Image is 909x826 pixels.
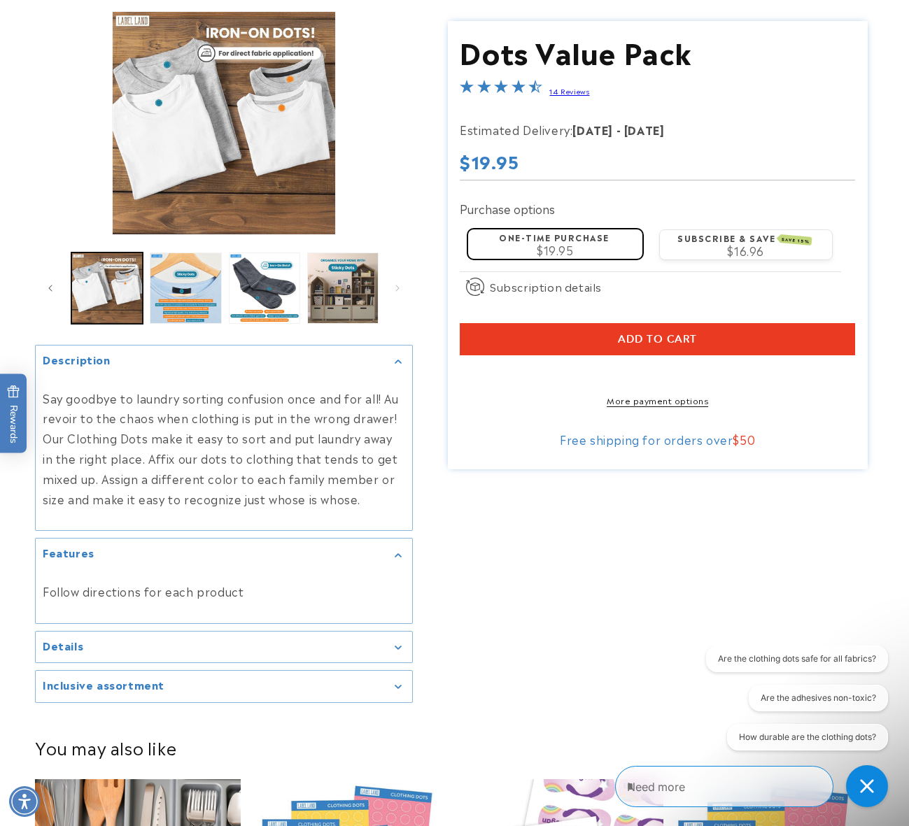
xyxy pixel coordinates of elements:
summary: Features [36,539,412,570]
label: Purchase options [460,200,555,217]
span: SAVE 15% [780,234,812,245]
button: Slide right [382,273,413,304]
h2: Details [43,639,83,653]
strong: [DATE] [624,121,665,138]
iframe: Gorgias Floating Chat [615,760,895,812]
h2: Features [43,546,94,560]
h2: You may also like [35,736,874,758]
button: Add to cart [460,323,855,355]
summary: Details [36,632,412,663]
span: $19.95 [537,241,574,258]
button: Load image 6 in gallery view [307,252,379,324]
strong: - [616,121,621,138]
span: Add to cart [618,333,697,346]
label: One-time purchase [499,231,609,243]
span: $ [733,431,740,448]
h2: Inclusive assortment [43,678,164,692]
span: $19.95 [460,148,519,173]
p: Estimated Delivery: [460,120,810,140]
summary: Description [36,346,412,377]
span: $16.96 [727,242,764,259]
label: Subscribe & save [677,232,812,244]
span: 4.4-star overall rating [460,82,542,99]
span: 50 [740,431,755,448]
strong: [DATE] [572,121,613,138]
div: Free shipping for orders over [460,432,855,446]
div: Accessibility Menu [9,786,40,817]
media-gallery: Gallery Viewer [35,11,413,703]
summary: Inclusive assortment [36,671,412,702]
h1: Dots Value Pack [460,34,855,70]
p: Say goodbye to laundry sorting confusion once and for all! Au revoir to the chaos when clothing i... [43,388,405,509]
h2: Description [43,353,111,366]
span: Rewards [7,385,20,443]
button: Load image 4 in gallery view [150,252,221,324]
p: Follow directions for each product [43,581,405,601]
button: Load image 5 in gallery view [229,252,300,324]
iframe: Sign Up via Text for Offers [11,714,177,756]
button: Slide left [35,273,66,304]
a: More payment options [460,394,855,406]
button: Load image 3 in gallery view [71,252,143,324]
a: 14 Reviews - open in a new tab [549,86,589,96]
span: Subscription details [490,278,602,295]
iframe: Gorgias live chat conversation starters [686,646,895,763]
